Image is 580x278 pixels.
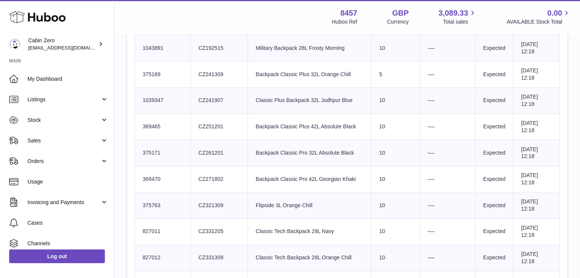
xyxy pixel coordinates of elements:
td: CZ261201 [191,140,248,166]
td: 10 [371,140,419,166]
span: Total sales [443,18,477,26]
td: Expected [475,61,513,88]
td: 10 [371,244,419,271]
td: [DATE] 12:18 [513,35,560,61]
td: Backpack Classic Plus 32L Orange Chill [248,61,371,88]
td: Expected [475,192,513,219]
td: 1043891 [135,35,191,61]
td: 10 [371,35,419,61]
td: Backpack Classic Plus 42L Absolute Black [248,113,371,140]
td: CZ192515 [191,35,248,61]
span: [EMAIL_ADDRESS][DOMAIN_NAME] [28,45,112,51]
td: -— [419,35,475,61]
td: 10 [371,218,419,244]
td: [DATE] 12:18 [513,140,560,166]
div: Huboo Ref [332,18,357,26]
td: CZ271802 [191,166,248,192]
td: [DATE] 12:18 [513,244,560,271]
img: internalAdmin-8457@internal.huboo.com [9,38,21,50]
td: Expected [475,88,513,114]
td: CZ331309 [191,244,248,271]
a: Log out [9,249,105,263]
span: Usage [27,178,108,185]
span: Sales [27,137,100,144]
td: Flipside 3L Orange Chill [248,192,371,219]
td: 10 [371,88,419,114]
td: Expected [475,140,513,166]
span: My Dashboard [27,75,108,83]
td: 827012 [135,244,191,271]
td: Military Backpack 28L Frosty Morning [248,35,371,61]
td: Backpack Classic Pro 32L Absolute Black [248,140,371,166]
span: Channels [27,240,108,247]
td: 375763 [135,192,191,219]
span: AVAILABLE Stock Total [506,18,571,26]
a: 0.00 AVAILABLE Stock Total [506,8,571,26]
td: 10 [371,113,419,140]
td: Expected [475,35,513,61]
td: -— [419,140,475,166]
a: 3,089.33 Total sales [439,8,477,26]
span: Invoicing and Payments [27,199,100,206]
td: Expected [475,218,513,244]
td: Backpack Classic Pro 42L Georgian Khaki [248,166,371,192]
td: CZ331205 [191,218,248,244]
td: -— [419,244,475,271]
td: CZ241309 [191,61,248,88]
td: [DATE] 12:18 [513,218,560,244]
td: 10 [371,192,419,219]
td: Classic Tech Backpack 28L Navy [248,218,371,244]
td: CZ321309 [191,192,248,219]
span: Cases [27,219,108,227]
span: Stock [27,117,100,124]
td: -— [419,113,475,140]
div: Cabin Zero [28,37,97,51]
strong: 8457 [340,8,357,18]
strong: GBP [392,8,408,18]
span: 3,089.33 [439,8,468,18]
td: 369470 [135,166,191,192]
td: -— [419,218,475,244]
td: -— [419,166,475,192]
div: Currency [387,18,409,26]
td: 5 [371,61,419,88]
td: 375169 [135,61,191,88]
td: [DATE] 12:18 [513,88,560,114]
td: 369465 [135,113,191,140]
span: Orders [27,158,100,165]
td: Classic Plus Backpack 32L Jodhpur Blue [248,88,371,114]
td: Classic Tech Backpack 28L Orange Chill [248,244,371,271]
td: Expected [475,113,513,140]
td: -— [419,88,475,114]
td: 827011 [135,218,191,244]
td: 375171 [135,140,191,166]
td: [DATE] 12:18 [513,113,560,140]
td: Expected [475,166,513,192]
td: [DATE] 12:18 [513,61,560,88]
span: 0.00 [547,8,562,18]
td: [DATE] 12:18 [513,192,560,219]
td: CZ251201 [191,113,248,140]
td: -— [419,61,475,88]
td: CZ241907 [191,88,248,114]
td: Expected [475,244,513,271]
td: [DATE] 12:18 [513,166,560,192]
span: Listings [27,96,100,103]
td: 10 [371,166,419,192]
td: 1039347 [135,88,191,114]
td: -— [419,192,475,219]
